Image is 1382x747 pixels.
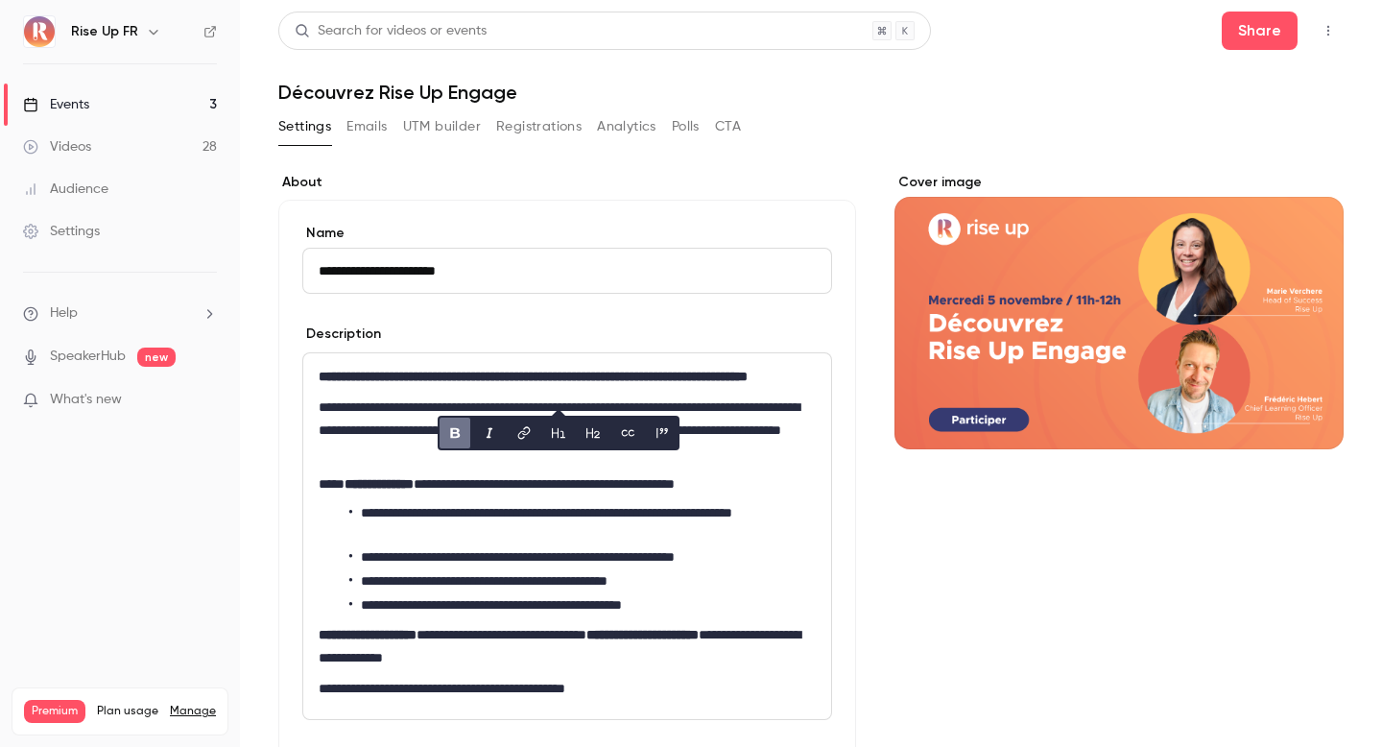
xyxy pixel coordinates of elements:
button: bold [440,418,470,448]
img: Rise Up FR [24,16,55,47]
button: blockquote [647,418,678,448]
h6: Rise Up FR [71,22,138,41]
span: Plan usage [97,704,158,719]
div: Events [23,95,89,114]
span: new [137,348,176,367]
span: Help [50,303,78,324]
button: Analytics [597,111,656,142]
h1: Découvrez Rise Up Engage [278,81,1344,104]
a: SpeakerHub [50,347,126,367]
li: help-dropdown-opener [23,303,217,324]
section: description [302,352,832,720]
label: About [278,173,856,192]
button: Registrations [496,111,582,142]
label: Cover image [894,173,1344,192]
button: CTA [715,111,741,142]
div: editor [303,353,831,719]
div: Search for videos or events [295,21,487,41]
div: Videos [23,137,91,157]
button: link [509,418,539,448]
label: Name [302,224,832,243]
div: Settings [23,222,100,241]
button: Polls [672,111,700,142]
section: Cover image [894,173,1344,449]
a: Manage [170,704,216,719]
div: Audience [23,180,108,199]
iframe: Noticeable Trigger [194,392,217,409]
button: Emails [346,111,387,142]
button: italic [474,418,505,448]
label: Description [302,325,381,344]
button: Share [1222,12,1298,50]
button: Settings [278,111,331,142]
span: What's new [50,390,122,410]
span: Premium [24,700,85,723]
button: UTM builder [403,111,481,142]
